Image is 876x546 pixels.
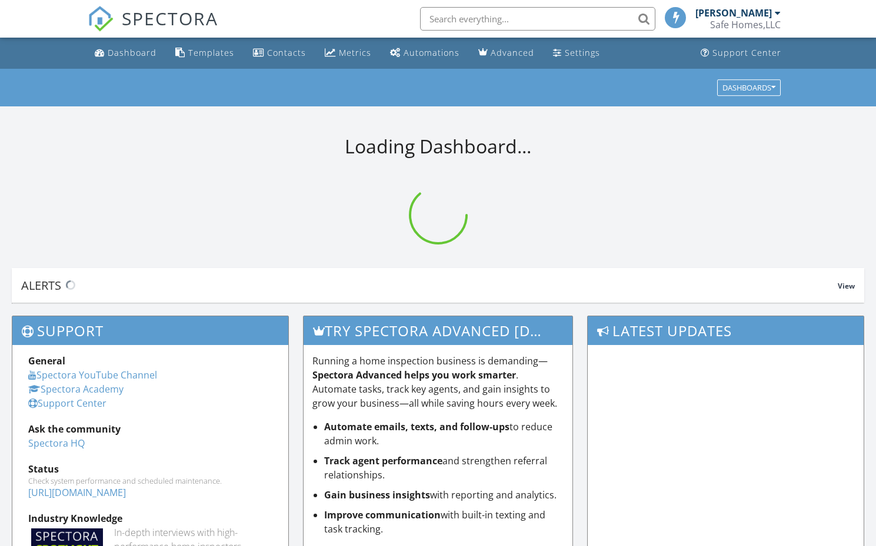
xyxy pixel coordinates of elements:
[28,462,272,476] div: Status
[188,47,234,58] div: Templates
[420,7,655,31] input: Search everything...
[548,42,605,64] a: Settings
[838,281,855,291] span: View
[28,437,85,450] a: Spectora HQ
[474,42,539,64] a: Advanced
[722,83,775,92] div: Dashboards
[324,508,441,521] strong: Improve communication
[108,47,156,58] div: Dashboard
[267,47,306,58] div: Contacts
[28,369,157,381] a: Spectora YouTube Channel
[404,47,459,58] div: Automations
[324,454,442,467] strong: Track agent performance
[324,488,564,502] li: with reporting and analytics.
[28,383,124,396] a: Spectora Academy
[88,16,218,41] a: SPECTORA
[710,19,781,31] div: Safe Homes,LLC
[21,277,838,293] div: Alerts
[324,508,564,536] li: with built-in texting and task tracking.
[28,511,272,525] div: Industry Knowledge
[324,454,564,482] li: and strengthen referral relationships.
[385,42,464,64] a: Automations (Basic)
[90,42,161,64] a: Dashboard
[28,486,126,499] a: [URL][DOMAIN_NAME]
[171,42,239,64] a: Templates
[304,316,572,345] h3: Try spectora advanced [DATE]
[312,354,564,410] p: Running a home inspection business is demanding— . Automate tasks, track key agents, and gain ins...
[712,47,781,58] div: Support Center
[324,420,509,433] strong: Automate emails, texts, and follow-ups
[324,420,564,448] li: to reduce admin work.
[312,369,516,381] strong: Spectora Advanced helps you work smarter
[122,6,218,31] span: SPECTORA
[28,354,65,367] strong: General
[28,422,272,436] div: Ask the community
[565,47,600,58] div: Settings
[339,47,371,58] div: Metrics
[588,316,864,345] h3: Latest Updates
[88,6,114,32] img: The Best Home Inspection Software - Spectora
[12,316,288,345] h3: Support
[696,42,786,64] a: Support Center
[28,397,106,410] a: Support Center
[717,79,781,96] button: Dashboards
[695,7,772,19] div: [PERSON_NAME]
[324,488,430,501] strong: Gain business insights
[320,42,376,64] a: Metrics
[28,476,272,485] div: Check system performance and scheduled maintenance.
[248,42,311,64] a: Contacts
[491,47,534,58] div: Advanced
